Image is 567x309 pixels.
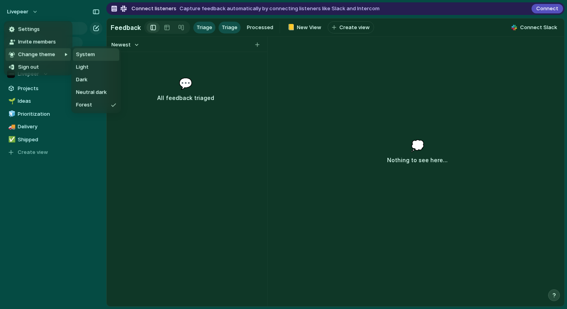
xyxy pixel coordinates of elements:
span: Settings [18,26,40,33]
span: Change theme [18,51,55,59]
span: System [76,51,95,59]
span: Dark [76,76,87,84]
span: Invite members [18,38,56,46]
span: Sign out [18,63,39,71]
span: Neutral dark [76,89,107,96]
span: Light [76,63,89,71]
span: Forest [76,101,92,109]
